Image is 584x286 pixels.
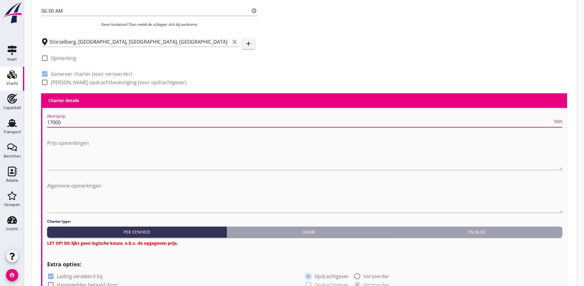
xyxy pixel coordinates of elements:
[227,227,391,238] button: Huur
[47,219,562,224] h4: Charter type:
[3,130,21,134] div: Transport
[41,22,258,27] p: Geen losdatum? Dan meldt de schipper zich bij aankomst
[47,181,562,213] textarea: Algemene opmerkingen
[4,203,20,207] div: Groepen
[4,154,21,158] div: Berichten
[394,229,560,235] div: En bloc
[47,240,562,246] h3: LET OP! Dit lijkt geen logische keuze, o.b.v. de opgegeven prijs.
[231,38,238,45] i: clear
[6,269,18,281] i: account_circle
[245,40,252,47] i: add
[47,118,553,127] input: (Richt)prijs
[3,106,21,110] div: Capaciteit
[554,119,562,124] span: ton
[314,273,349,279] label: Opdrachtgever
[1,2,23,24] img: logo-small.a267ee39.svg
[50,37,230,47] input: Losplaats
[51,71,132,77] label: Genereer charter (voor vervoerder)
[6,81,18,85] div: Vracht
[47,138,562,170] textarea: Prijs opmerkingen
[229,229,389,235] div: Huur
[7,57,17,61] div: Kaart
[51,55,76,61] label: Opmerking
[51,79,187,85] label: [PERSON_NAME] opdrachtbevestiging (voor opdrachtgever)
[6,178,18,182] div: Relatie
[363,273,389,279] label: Vervoerder
[47,260,562,268] h2: Extra opties:
[57,273,103,279] label: Lading verzekerd bij:
[392,227,562,238] button: En bloc
[47,227,227,238] button: Per eenheid
[50,229,224,235] div: Per eenheid
[6,227,18,231] div: Inzicht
